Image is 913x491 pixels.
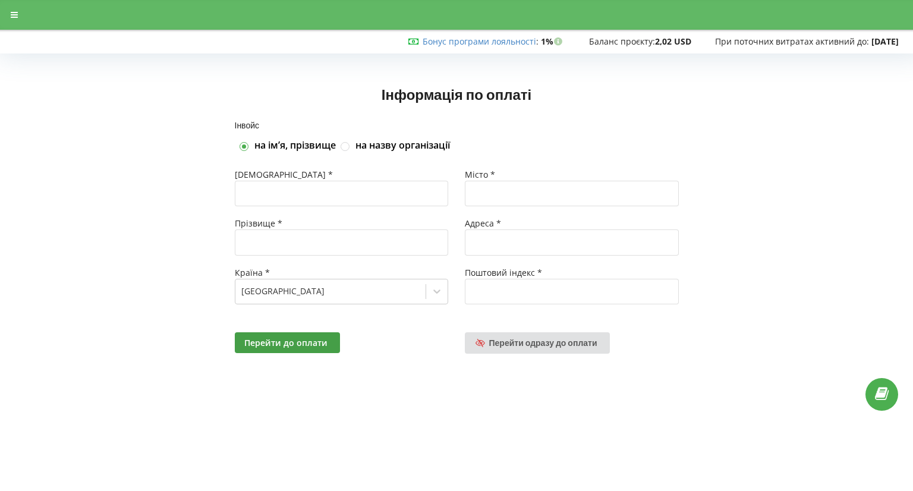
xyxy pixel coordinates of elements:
span: Адреса * [465,218,501,229]
span: При поточних витратах активний до: [715,36,869,47]
span: Перейти одразу до оплати [489,338,597,348]
span: Прізвище * [235,218,282,229]
span: Поштовий індекс * [465,267,542,278]
span: Перейти до оплати [244,337,328,348]
button: Перейти до оплати [235,332,340,353]
a: Перейти одразу до оплати [465,332,610,354]
label: на назву організації [355,139,450,152]
span: : [423,36,539,47]
strong: 2,02 USD [655,36,691,47]
span: Баланс проєкту: [589,36,655,47]
span: Місто * [465,169,495,180]
span: Країна * [235,267,270,278]
span: Інформація по оплаті [382,86,531,103]
a: Бонус програми лояльності [423,36,536,47]
label: на імʼя, прізвище [254,139,336,152]
span: Інвойс [235,120,260,130]
strong: 1% [541,36,565,47]
span: [DEMOGRAPHIC_DATA] * [235,169,333,180]
strong: [DATE] [871,36,899,47]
